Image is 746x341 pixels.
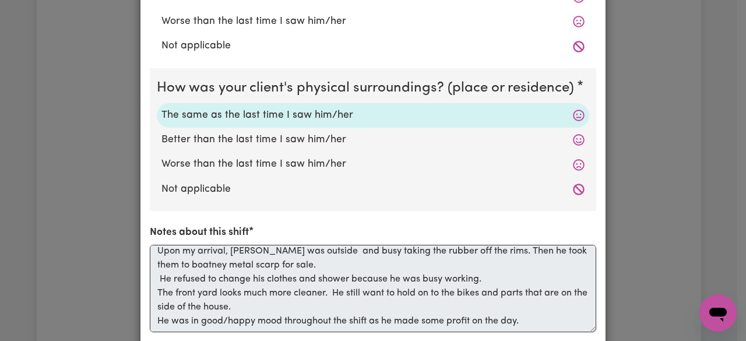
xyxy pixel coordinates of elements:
label: Worse than the last time I saw him/her [161,14,585,29]
textarea: Upon my arrival, [PERSON_NAME] was outside and busy taking the rubber off the rims. Then he took ... [150,245,596,332]
label: The same as the last time I saw him/her [161,108,585,123]
label: Notes about this shift [150,225,249,240]
label: Not applicable [161,182,585,197]
label: Worse than the last time I saw him/her [161,157,585,172]
label: Better than the last time I saw him/her [161,132,585,147]
legend: How was your client's physical surroundings? (place or residence) [157,78,579,99]
label: Not applicable [161,38,585,54]
iframe: Button to launch messaging window [699,294,737,332]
